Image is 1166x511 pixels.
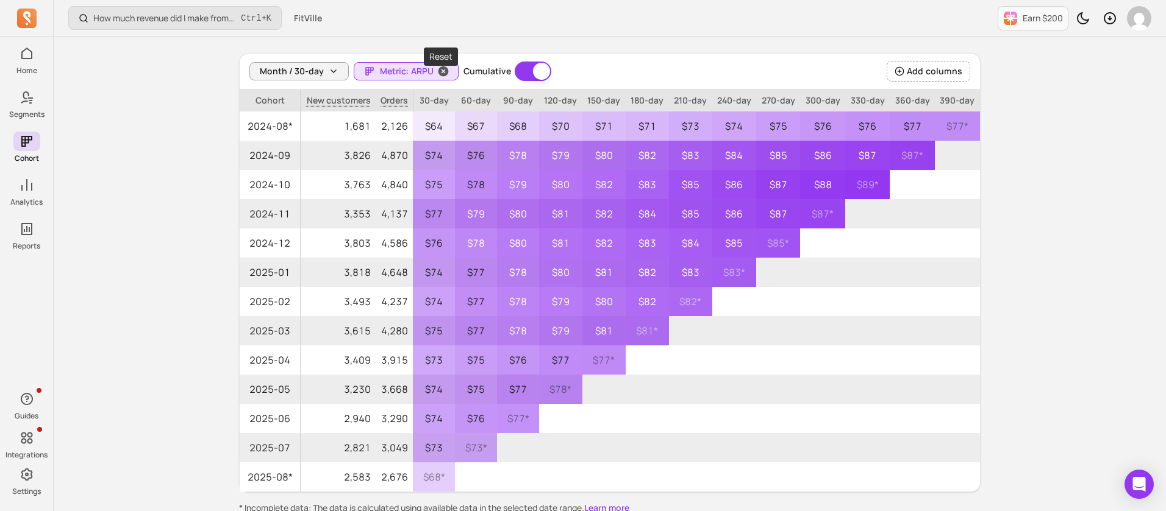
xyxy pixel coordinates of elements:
p: $76 [455,141,497,170]
p: $75 [413,316,455,345]
p: 90-day [497,90,539,111]
p: Cohort [15,153,39,163]
p: $87 [845,141,890,170]
p: 210-day [669,90,712,111]
p: 390-day [935,90,980,111]
p: $87 * [800,199,845,228]
p: $70 [539,111,582,141]
p: 360-day [890,90,935,111]
p: $73 [413,433,455,462]
p: 3,493 [301,287,376,316]
p: $84 [712,141,757,170]
p: $73 * [455,433,497,462]
p: $77 * [497,404,539,433]
p: $77 [497,375,539,404]
p: $80 [582,141,626,170]
p: Earn $200 [1023,12,1063,24]
p: $80 [539,258,582,287]
p: $78 [497,316,539,345]
p: $83 [669,258,712,287]
p: $77 [890,111,935,141]
p: $81 [539,199,582,228]
p: 150-day [582,90,626,111]
p: $76 [497,345,539,375]
p: $85 [756,141,800,170]
p: $78 [455,228,497,258]
p: 2,126 [376,111,413,141]
p: 4,137 [376,199,413,228]
p: $80 [497,228,539,258]
p: $82 [626,258,669,287]
kbd: K [266,13,271,23]
p: $79 [539,316,582,345]
p: $82 [626,141,669,170]
p: $74 [413,141,455,170]
p: $81 [582,258,626,287]
p: $75 [413,170,455,199]
span: 2025-07 [240,433,300,462]
p: $76 [845,111,890,141]
p: $73 [669,111,712,141]
p: $68 * [413,462,455,492]
p: $85 [669,199,712,228]
span: 2025-03 [240,316,300,345]
p: $76 [800,111,845,141]
span: 2025-05 [240,375,300,404]
p: 3,615 [301,316,376,345]
p: $80 [582,287,626,316]
button: Earn $200 [998,6,1068,30]
span: Orders [376,90,413,111]
p: $78 [497,258,539,287]
p: $68 [497,111,539,141]
p: $82 [582,170,626,199]
p: 2,940 [301,404,376,433]
button: Toggle dark mode [1071,6,1095,30]
p: 4,237 [376,287,413,316]
span: 2024-11 [240,199,300,228]
button: Guides [13,387,40,423]
p: 2,583 [301,462,376,492]
p: $67 [455,111,497,141]
p: Reports [13,241,40,251]
kbd: Ctrl [241,12,262,24]
label: Cumulative [463,65,511,77]
p: $78 [455,170,497,199]
p: $83 [669,141,712,170]
p: $88 [800,170,845,199]
span: Metric: ARPU [380,65,434,77]
p: 3,915 [376,345,413,375]
p: 300-day [800,90,845,111]
p: $76 [455,404,497,433]
p: 3,049 [376,433,413,462]
p: $74 [712,111,757,141]
button: Metric: ARPU [354,62,459,80]
p: 240-day [712,90,757,111]
p: 330-day [845,90,890,111]
p: How much revenue did I make from newly acquired customers? [93,12,236,24]
p: 3,290 [376,404,413,433]
p: 4,648 [376,258,413,287]
p: 2,821 [301,433,376,462]
p: 1,681 [301,111,376,141]
p: 60-day [455,90,497,111]
p: $83 [626,228,669,258]
p: Cohort [240,90,300,111]
p: $77 [413,199,455,228]
button: FitVille [287,7,329,29]
p: $81 [582,316,626,345]
p: Segments [9,110,45,119]
span: + [241,12,271,24]
p: 3,668 [376,375,413,404]
p: 4,840 [376,170,413,199]
p: $77 * [582,345,626,375]
p: $79 [539,141,582,170]
div: Open Intercom Messenger [1125,470,1154,499]
p: $86 [712,170,757,199]
p: 3,230 [301,375,376,404]
p: $79 [539,287,582,316]
p: $78 [497,141,539,170]
p: $79 [497,170,539,199]
p: $87 [756,199,800,228]
p: $76 [413,228,455,258]
p: Guides [15,411,38,421]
